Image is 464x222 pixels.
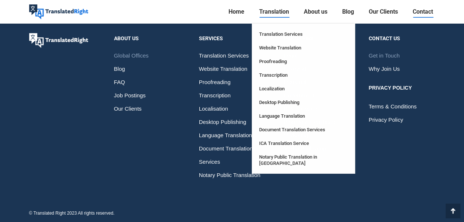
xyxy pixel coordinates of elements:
a: Language Translation [255,109,351,123]
a: Language Translation [199,129,265,142]
a: Desktop Publishing [199,115,265,129]
span: Transcription [259,72,288,78]
a: Privacy Policy [369,113,435,126]
span: Translation Services [259,31,303,37]
span: ICA Translation Service [259,140,309,146]
span: Notary Public Translation [199,169,261,182]
span: Terms & Conditions [369,100,417,113]
span: Home [228,8,244,15]
a: Our Clients [114,102,181,115]
a: Localization [255,82,351,96]
span: Contact [413,8,433,15]
span: Language Translation [199,129,252,142]
a: Blog [114,62,181,76]
a: Notary Public Translation [199,169,265,182]
a: Blog [340,7,356,17]
a: Document Translation Services [255,123,351,136]
span: Document Translation Services [259,126,325,133]
span: Blog [114,62,125,76]
span: Get in Touch [369,49,400,62]
span: Our Clients [369,8,398,15]
span: Our Clients [114,102,142,115]
span: Proofreading [199,76,231,89]
a: Transcription [255,68,351,82]
div: © Translated Right 2023 All rights reserved. [29,209,115,218]
a: Document Translation Services [199,142,265,169]
a: About us [302,7,330,17]
a: Proofreading [199,76,265,89]
a: Translation Services [255,27,351,41]
a: ICA Translation Service [255,136,351,150]
img: Translated Right [29,4,88,19]
span: Blog [342,8,354,15]
span: Notary Public Translation in [GEOGRAPHIC_DATA] [259,154,348,166]
span: Translation Services [199,49,249,62]
a: FAQ [114,76,181,89]
a: Global Offices [114,49,181,62]
a: Get in Touch [369,49,435,62]
span: Translation [259,8,289,15]
a: Why Join Us [369,62,435,76]
div: About Us [114,33,181,44]
a: Job Postings [114,89,181,102]
a: Terms & Conditions [369,100,435,113]
span: Localisation [199,102,228,115]
span: Transcription [199,89,231,102]
a: Desktop Publishing [255,96,351,109]
a: Contact [410,7,435,17]
span: Desktop Publishing [259,99,299,105]
span: Global Offices [114,49,149,62]
a: Translation [257,7,291,17]
span: Job Postings [114,89,146,102]
a: Website Translation [255,41,351,55]
span: Desktop Publishing [199,115,246,129]
span: Website Translation [199,62,247,76]
a: Transcription [199,89,265,102]
span: Website Translation [259,45,301,51]
span: Privacy Policy [369,113,403,126]
span: FAQ [114,76,125,89]
span: About us [304,8,327,15]
a: Proofreading [255,55,351,68]
div: Contact us [369,33,435,44]
a: Website Translation [199,62,265,76]
a: Our Clients [367,7,400,17]
span: Localization [259,86,285,92]
span: Proofreading [259,58,287,65]
a: Home [226,7,247,17]
span: Why Join Us [369,62,400,76]
a: Notary Public Translation in [GEOGRAPHIC_DATA] [255,150,351,170]
div: Services [199,33,265,44]
a: Translation Services [199,49,265,62]
span: Language Translation [259,113,305,119]
a: Localisation [199,102,265,115]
